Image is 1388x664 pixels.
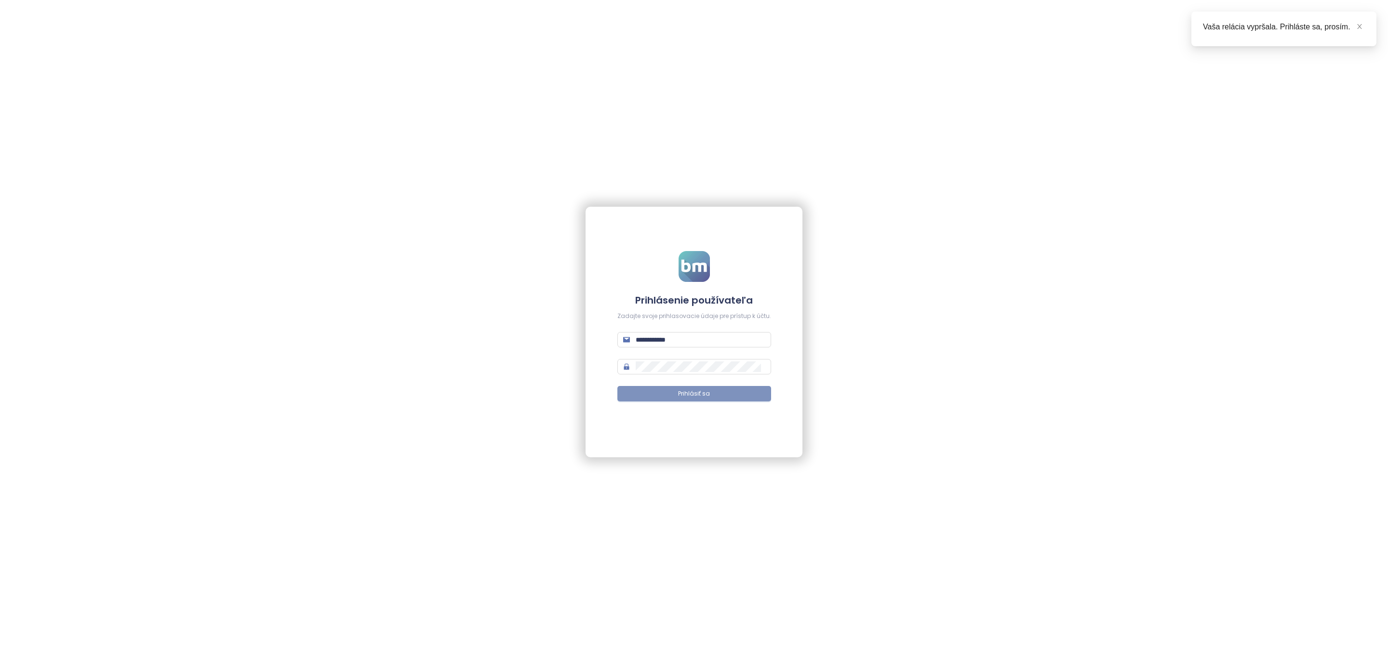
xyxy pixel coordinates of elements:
[623,336,630,343] span: mail
[617,386,771,401] button: Prihlásiť sa
[617,293,771,307] h4: Prihlásenie používateľa
[679,251,710,282] img: logo
[678,389,710,398] span: Prihlásiť sa
[1356,23,1363,30] span: close
[617,312,771,321] div: Zadajte svoje prihlasovacie údaje pre prístup k účtu.
[1203,21,1365,33] div: Vaša relácia vypršala. Prihláste sa, prosím.
[623,363,630,370] span: lock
